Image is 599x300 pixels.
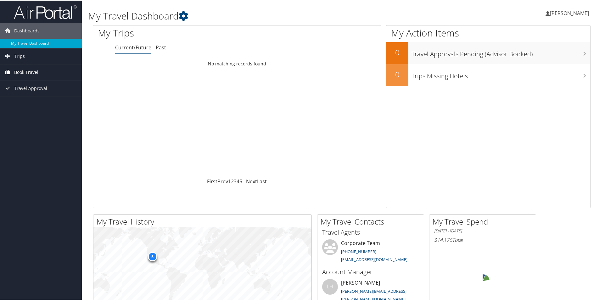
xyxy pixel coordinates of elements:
div: LH [322,278,338,294]
h1: My Travel Dashboard [88,9,426,22]
h3: Account Manager [322,267,419,276]
span: Trips [14,48,25,64]
a: [EMAIL_ADDRESS][DOMAIN_NAME] [341,256,407,262]
a: 4 [237,177,239,184]
span: Travel Approval [14,80,47,96]
h2: 0 [386,69,408,79]
a: First [207,177,217,184]
span: Book Travel [14,64,38,80]
a: [PERSON_NAME] [546,3,595,22]
h3: Travel Approvals Pending (Advisor Booked) [411,46,590,58]
span: [PERSON_NAME] [550,9,589,16]
h2: 0 [386,47,408,57]
a: Last [257,177,267,184]
a: Past [156,43,166,50]
img: airportal-logo.png [14,4,77,19]
a: 0Travel Approvals Pending (Advisor Booked) [386,42,590,64]
h2: My Travel Contacts [321,216,424,226]
h2: My Travel History [97,216,311,226]
h6: Total [434,236,531,243]
a: 0Trips Missing Hotels [386,64,590,86]
a: 3 [234,177,237,184]
a: [PHONE_NUMBER] [341,248,376,254]
h1: My Trips [98,26,256,39]
span: … [242,177,246,184]
a: 2 [231,177,234,184]
td: No matching records found [93,58,381,69]
span: Dashboards [14,22,40,38]
li: Corporate Team [319,239,422,264]
h1: My Action Items [386,26,590,39]
span: $14,176 [434,236,452,243]
a: Prev [217,177,228,184]
h2: My Travel Spend [433,216,536,226]
h3: Trips Missing Hotels [411,68,590,80]
a: Next [246,177,257,184]
h3: Travel Agents [322,227,419,236]
h6: [DATE] - [DATE] [434,227,531,233]
div: 5 [148,251,157,260]
a: 5 [239,177,242,184]
a: 1 [228,177,231,184]
a: Current/Future [115,43,151,50]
